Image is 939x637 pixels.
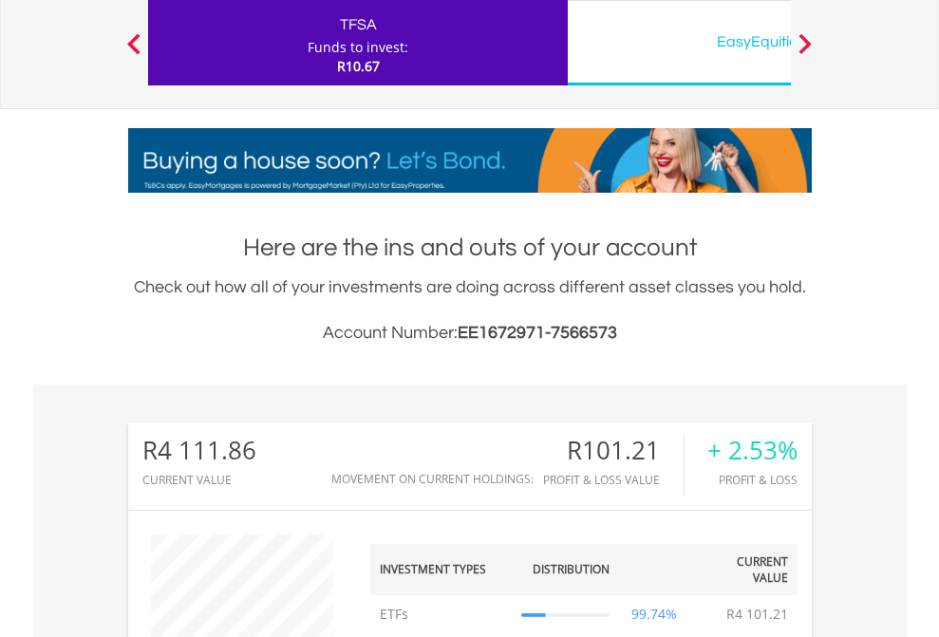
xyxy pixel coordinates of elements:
[533,561,610,577] div: Distribution
[128,231,812,265] h1: Here are the ins and outs of your account
[707,474,798,486] div: Profit & Loss
[331,473,534,485] div: Movement on Current Holdings:
[337,57,380,75] span: R10.67
[128,320,812,347] h3: Account Number:
[160,11,556,38] div: TFSA
[458,324,617,342] span: EE1672971-7566573
[115,43,153,62] button: Previous
[717,595,798,633] td: R4 101.21
[128,128,812,193] img: EasyMortage Promotion Banner
[786,43,824,62] button: Next
[142,474,256,486] div: CURRENT VALUE
[370,544,513,595] th: Investment Types
[690,544,798,595] th: Current Value
[543,474,684,486] div: Profit & Loss Value
[619,595,690,633] td: 99.74%
[370,595,513,633] td: ETFs
[128,274,812,347] div: Check out how all of your investments are doing across different asset classes you hold.
[543,437,684,464] div: R101.21
[707,437,798,464] div: + 2.53%
[308,38,408,57] div: Funds to invest:
[142,437,256,464] div: R4 111.86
